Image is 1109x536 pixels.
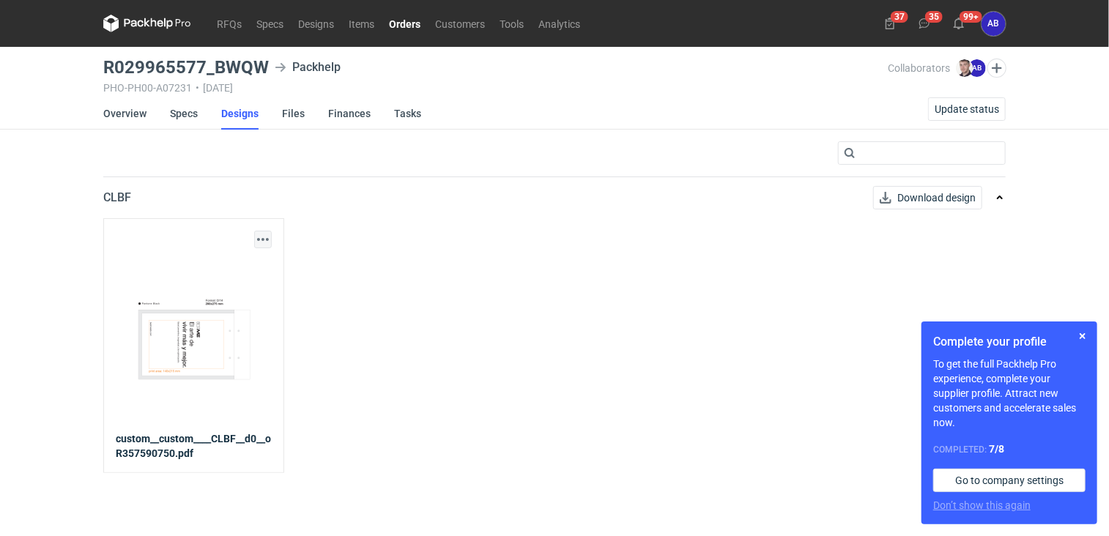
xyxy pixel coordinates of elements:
[394,97,421,130] a: Tasks
[170,97,198,130] a: Specs
[209,15,249,32] a: RFQs
[328,97,371,130] a: Finances
[103,97,146,130] a: Overview
[933,498,1031,513] button: Don’t show this again
[275,59,341,76] div: Packhelp
[897,193,976,203] span: Download design
[888,62,950,74] span: Collaborators
[254,231,272,248] button: Actions
[531,15,587,32] a: Analytics
[933,442,1086,457] div: Completed:
[982,12,1006,36] div: Agnieszka Biniarz
[956,59,973,77] img: Maciej Sikora
[492,15,531,32] a: Tools
[913,12,936,35] button: 35
[196,82,199,94] span: •
[933,469,1086,492] a: Go to company settings
[935,104,999,114] span: Update status
[1074,327,1091,345] button: Skip for now
[382,15,428,32] a: Orders
[989,443,1004,455] strong: 7 / 8
[968,59,986,77] figcaption: AB
[933,357,1086,430] p: To get the full Packhelp Pro experience, complete your supplier profile. Attract new customers an...
[878,12,902,35] button: 37
[428,15,492,32] a: Customers
[947,12,971,35] button: 99+
[341,15,382,32] a: Items
[103,189,131,206] p: CLBF
[282,97,305,130] a: Files
[249,15,291,32] a: Specs
[121,252,267,428] img: g1wMoUnPtaXeQlwPs3KL.jpg
[987,59,1006,78] button: Edit collaborators
[291,15,341,32] a: Designs
[933,333,1086,351] h1: Complete your profile
[928,97,1006,121] button: Update status
[873,186,982,209] button: Download design
[103,59,269,76] h3: R029965577_BWQW
[103,82,888,94] div: PHO-PH00-A07231 [DATE]
[982,12,1006,36] button: AB
[116,431,272,461] strong: custom__custom____CLBF__d0__oR357590750.pdf
[103,15,191,32] svg: Packhelp Pro
[221,97,259,130] a: Designs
